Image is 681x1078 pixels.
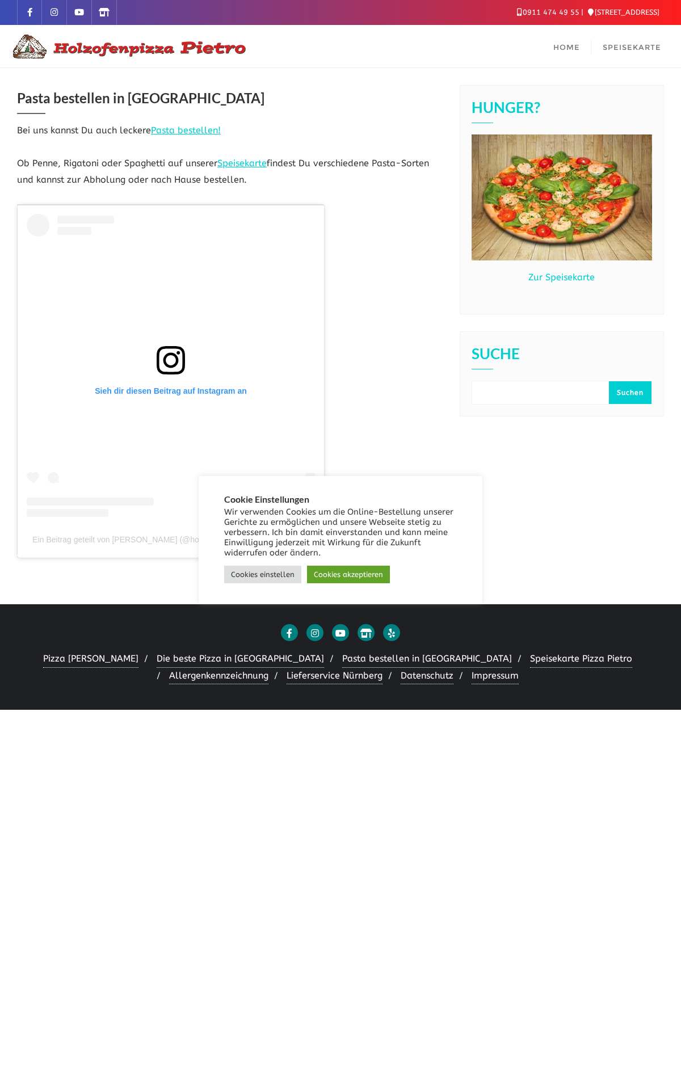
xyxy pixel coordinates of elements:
div: Wir verwenden Cookies um die Online-Bestellung unserer Gerichte zu ermöglichen und unsere Webseit... [224,507,457,558]
a: Speisekarte Pizza Pietro [530,651,632,668]
a: Impressum [472,668,519,685]
a: Cookies einstellen [224,566,301,583]
a: Lieferservice Nürnberg [287,668,382,685]
div: Bei uns kannst Du auch leckere Ob Penne, Rigatoni oder Spaghetti auf unserer findest Du verschied... [17,85,443,575]
a: Zur Speisekarte [528,272,595,283]
a: Datenschutz [401,668,453,685]
h5: Cookie Einstellungen [224,494,457,504]
a: Pizza [PERSON_NAME] [43,651,138,668]
a: Pasta bestellen! [151,125,221,136]
a: Sieh dir diesen Beitrag auf Instagram an [27,214,315,517]
a: 0911 474 49 55 [517,8,579,16]
img: Logo [9,33,247,60]
h3: Pasta bestellen in [GEOGRAPHIC_DATA] [17,85,443,114]
a: Die beste Pizza in [GEOGRAPHIC_DATA] [157,651,324,668]
h2: Hunger? [472,100,652,123]
a: Pasta bestellen in [GEOGRAPHIC_DATA] [342,651,512,668]
span: Home [553,43,580,52]
a: Speisekarte [217,158,267,169]
a: [STREET_ADDRESS] [588,8,659,16]
button: Suchen [609,381,651,404]
div: Sieh dir diesen Beitrag auf Instagram an [27,386,315,396]
h2: Suche [472,346,652,369]
a: Allergenkennzeichnung [169,668,268,685]
a: Speisekarte [591,25,672,68]
a: Ein Beitrag geteilt von [PERSON_NAME] (@holzofenpizza.[PERSON_NAME]) [32,535,309,544]
span: Speisekarte [603,43,661,52]
a: Home [542,25,591,68]
a: Cookies akzeptieren [307,566,390,583]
